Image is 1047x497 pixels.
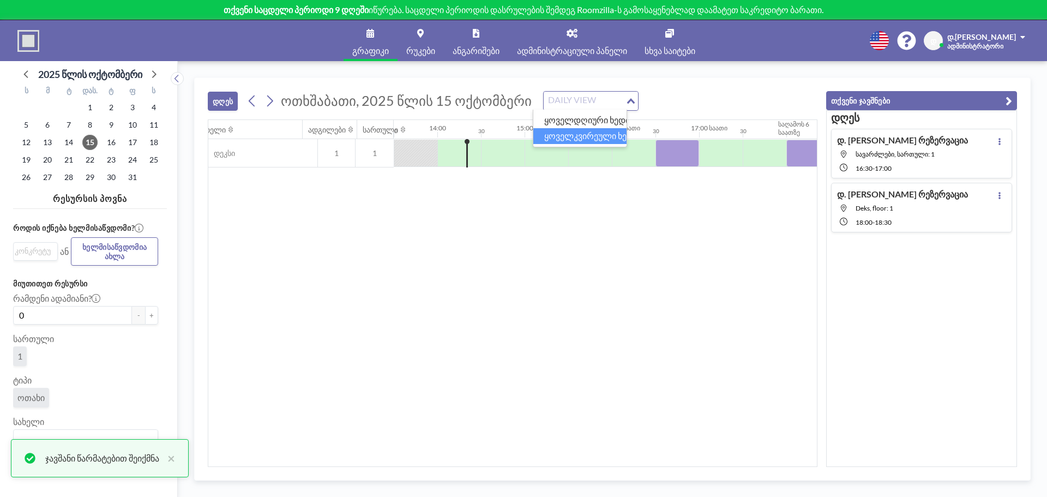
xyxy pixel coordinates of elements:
input: ვარიანტის ძიება [15,432,152,446]
font: გრაფიკი [352,45,389,56]
span: შაბათი, 2025 წლის 18 ოქტომბერი [146,135,161,150]
font: 16 [107,137,116,147]
font: 13 [43,137,52,147]
span: ოთხშაბათი, 2025 წლის 22 ოქტომბერი [82,152,98,167]
div: ვარიანტის ძიება [14,430,158,448]
font: სავარძლები, სართული: 1 [856,150,935,158]
span: სამშაბათი, 2025 წლის 14 ოქტომბერი [61,135,76,150]
font: 6 [45,120,50,129]
span: სამშაბათი, 2025 წლის 21 ოქტომბერი [61,152,76,167]
font: 18:00 [856,218,872,226]
span: ორშაბათი, 2025 წლის 13 ოქტომბერი [40,135,55,150]
font: - [872,164,875,172]
span: სამშაბათი, 2025 წლის 7 ოქტომბერი [61,117,76,133]
font: ადგილები [308,125,346,134]
span: შაბათი, 2025 წლის 11 ოქტომბერი [146,117,161,133]
font: 9 [109,120,113,129]
font: დ.[PERSON_NAME] [947,32,1016,41]
font: სართული [13,333,54,344]
span: სავარძლები, სართული: 1 [856,204,893,212]
font: 21 [64,155,73,164]
font: დ. [PERSON_NAME] რეზერვაცია [837,135,968,145]
font: 3 [130,103,135,112]
font: 29 [86,172,94,182]
font: ფ [129,86,136,95]
span: კვირა, 2025 წლის 26 ოქტომბერი [19,170,34,185]
font: 7 [67,120,71,129]
font: ოთხშაბათი, 2025 წლის 15 ოქტომბერი [281,92,532,109]
font: რესურსის პოვნა [53,193,127,203]
font: 5 [24,120,28,129]
font: რუკები [406,45,435,56]
button: ხელმისაწვდომია ახლა [71,237,158,266]
font: 17:00 [875,164,892,172]
font: 20 [43,155,52,164]
span: პარასკევი, 2025 წლის 24 ოქტომბერი [125,152,140,167]
font: ყოველდღიური ხედი [544,115,630,125]
span: ოთხშაბათი, 2025 წლის 29 ოქტომბერი [82,170,98,185]
div: ვარიანტის ძიება [544,92,638,110]
font: - [872,218,875,226]
font: ადმინისტრაციული პანელი [517,45,627,56]
font: ოთახი [17,392,45,403]
font: სახელი [13,416,44,427]
font: იწურება [369,4,402,15]
button: დახურვა [162,452,175,465]
font: 30 [740,128,747,134]
font: 1 [334,148,339,158]
font: 2025 წლის ოქტომბერი [38,68,142,80]
img: ორგანიზაციის ლოგო [17,30,39,52]
font: მიუთითეთ რესურსი [13,279,88,288]
font: თქვენი ჯავშნები [831,96,890,105]
font: 12 [22,137,31,147]
span: კვირა, 2025 წლის 5 ოქტომბერი [19,117,34,133]
span: ხუთშაბათი, 2 ოქტომბერი, 2025 [104,100,119,115]
font: 26 [22,172,31,182]
input: ვარიანტის ძიება [15,245,51,257]
font: 23 [107,155,116,164]
font: 25 [149,155,158,164]
button: თქვენი ჯავშნები [826,91,1017,110]
font: ჯავშანი წარმატებით შეიქმნა [45,453,159,463]
font: 11 [149,120,158,129]
a: გრაფიკი [344,20,398,61]
span: ხუთშაბათი, 2025 წლის 30 ოქტომბერი [104,170,119,185]
font: 30 [107,172,116,182]
font: 28 [64,172,73,182]
font: 17:00 საათი [691,124,727,132]
font: 30 [478,128,485,134]
font: 14:00 [429,124,446,132]
font: სახელი [198,125,226,134]
font: დეკსი [214,148,235,158]
span: შაბათი, 2025 წლის 4 ოქტომბერი [146,100,161,115]
input: ვარიანტის ძიება [545,94,624,108]
font: 10 [128,120,137,129]
span: ოთხშაბათი, 2025 წლის 15 ოქტომბერი [82,135,98,150]
font: 24 [128,155,137,164]
font: 27 [43,172,52,182]
font: - [137,311,140,320]
font: ხელმისაწვდომია ახლა [82,242,147,261]
span: ოთხშაბათი, 2025 წლის 1 ოქტომბერი [82,100,98,115]
font: 1 [372,148,377,158]
font: ადმინისტრატორი [947,42,1003,50]
font: 1 [17,351,22,361]
span: კვირა, 2025 წლის 19 ოქტომბერი [19,152,34,167]
font: სხვა საიტები [645,45,695,56]
font: 22 [86,155,94,164]
span: ოთხშაბათი, 2025 წლის 8 ოქტომბერი [82,117,98,133]
font: მ [46,86,50,95]
button: + [145,306,158,325]
font: 31 [128,172,137,182]
font: ს [152,86,155,95]
span: ორშაბათი, 20 ოქტომბერი, 2025 [40,152,55,167]
a: რუკები [398,20,444,61]
font: დღეს [213,97,233,106]
font: სართული [363,125,398,134]
font: 14 [64,137,73,147]
font: 18 [149,137,158,147]
div: ვარიანტის ძიება [14,243,57,259]
font: დას. [82,86,98,95]
a: სხვა საიტები [636,20,704,61]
